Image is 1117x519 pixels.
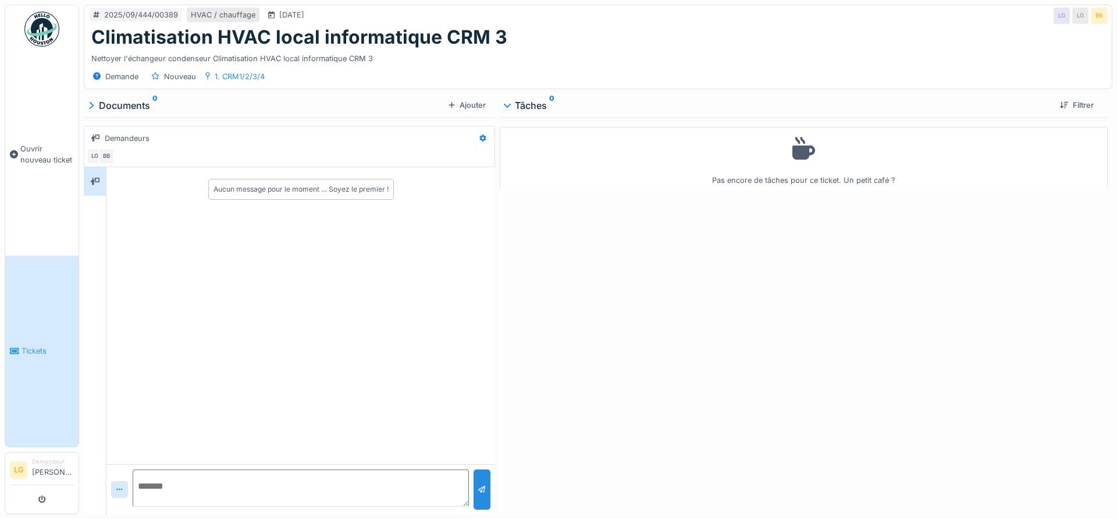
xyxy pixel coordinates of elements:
div: Demande [105,71,138,82]
div: BB [1091,8,1107,24]
div: Aucun message pour le moment … Soyez le premier ! [214,184,389,195]
div: Filtrer [1055,97,1098,113]
span: Ouvrir nouveau ticket [20,143,74,165]
img: Badge_color-CXgf-gQk.svg [24,12,59,47]
div: BB [98,148,115,164]
div: LG [1072,8,1088,24]
div: LG [87,148,103,164]
div: Nettoyer l'échangeur condenseur Climatisation HVAC local informatique CRM 3 [91,48,1105,64]
div: HVAC / chauffage [191,9,255,20]
div: Demandeur [32,457,74,466]
div: [DATE] [279,9,304,20]
div: Documents [88,98,444,112]
li: [PERSON_NAME] [32,457,74,482]
li: LG [10,461,27,479]
a: Ouvrir nouveau ticket [5,53,79,256]
div: 1. CRM1/2/3/4 [215,71,265,82]
span: Tickets [22,345,74,356]
sup: 0 [549,98,554,112]
div: Nouveau [164,71,196,82]
div: Tâches [504,98,1050,112]
div: Ajouter [444,97,490,113]
a: Tickets [5,256,79,447]
h1: Climatisation HVAC local informatique CRM 3 [91,26,507,48]
div: Pas encore de tâches pour ce ticket. Un petit café ? [507,132,1100,186]
div: LG [1054,8,1070,24]
div: 2025/09/444/00389 [104,9,178,20]
div: Demandeurs [105,133,150,144]
a: LG Demandeur[PERSON_NAME] [10,457,74,485]
sup: 0 [152,98,158,112]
